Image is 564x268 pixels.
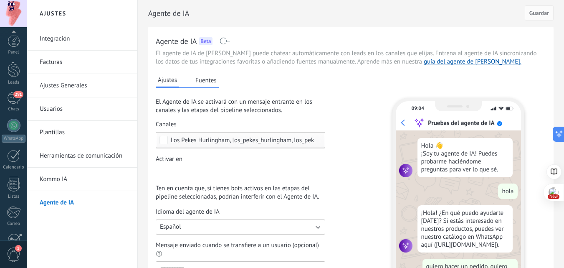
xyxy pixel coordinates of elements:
[399,164,412,177] img: agent icon
[156,208,220,216] span: Idioma del agente de IA
[156,220,325,235] button: Idioma del agente de IA
[156,241,319,249] span: Mensaje enviado cuando se transfiere a un usuario (opcional)
[171,137,353,143] span: Los Pekes Hurlingham, los_pekes_hurlingham, los_pekes_hurlingham
[424,58,521,66] a: guía del agente de [PERSON_NAME].
[40,97,129,121] a: Usuarios
[193,74,219,87] button: Fuentes
[27,97,137,121] li: Usuarios
[40,168,129,191] a: Kommo IA
[40,51,129,74] a: Facturas
[40,191,129,214] a: Agente de IA
[148,5,525,22] h2: Agente de IA
[525,5,554,20] button: Guardar
[2,135,25,143] div: WhatsApp
[2,80,26,85] div: Leads
[27,191,137,214] li: Agente de IA
[27,121,137,144] li: Plantillas
[156,74,179,88] button: Ajustes
[428,119,494,127] div: Pruebas del agente de IA
[2,107,26,112] div: Chats
[412,105,424,112] div: 09:04
[27,27,137,51] li: Integración
[2,50,26,55] div: Panel
[27,144,137,168] li: Herramientas de comunicación
[15,245,22,252] span: 1
[2,194,26,199] div: Listas
[158,76,177,84] span: Ajustes
[498,184,517,199] div: hola
[27,168,137,191] li: Kommo IA
[27,51,137,74] li: Facturas
[160,223,181,231] span: Español
[156,155,182,163] span: Activar en
[417,205,513,253] div: ¡Hola! ¿En qué puedo ayudarte [DATE]? Si estás interesado en nuestros productos, puedes ver nuest...
[156,49,546,66] span: El agente de IA de [PERSON_NAME] puede chatear automáticamente con leads en los canales que elija...
[40,144,129,168] a: Herramientas de comunicación
[156,98,325,115] span: El Agente de IA se activará con un mensaje entrante en los canales y las etapas del pipeline sele...
[2,221,26,227] div: Correo
[199,37,212,45] div: Beta
[156,120,177,129] span: Canales
[417,138,513,177] div: Hola 👋 ¡Soy tu agente de IA! Puedes probarme haciéndome preguntas para ver lo que sé.
[156,36,197,46] h2: Agente de IA
[40,121,129,144] a: Plantillas
[2,165,26,170] div: Calendario
[40,27,129,51] a: Integración
[156,184,325,201] span: Ten en cuenta que, si tienes bots activos en las etapas del pipeline seleccionadas, podrían inter...
[27,74,137,97] li: Ajustes Generales
[399,239,412,253] img: agent icon
[13,91,23,98] span: 291
[40,74,129,97] a: Ajustes Generales
[529,10,549,16] span: Guardar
